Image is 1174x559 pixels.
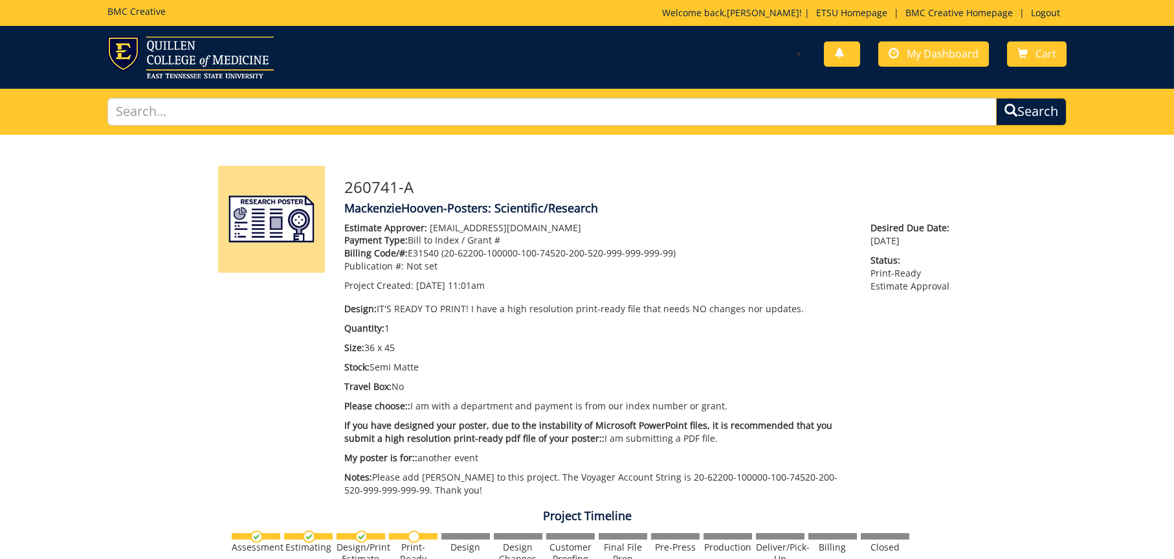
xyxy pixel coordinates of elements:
[344,234,408,246] span: Payment Type:
[208,510,966,523] h4: Project Timeline
[870,254,956,293] p: Print-Ready Estimate Approval
[899,6,1019,19] a: BMC Creative Homepage
[344,222,851,234] p: [EMAIL_ADDRESS][DOMAIN_NAME]
[344,179,956,196] h3: 260741-A
[808,542,857,553] div: Billing
[344,341,851,354] p: 36 x 45
[344,341,364,354] span: Size:
[107,6,166,16] h5: BMC Creative
[344,279,414,291] span: Project Created:
[344,302,377,315] span: Design:
[218,166,325,273] img: Product featured image
[1007,41,1067,67] a: Cart
[303,530,315,543] img: checkmark
[651,542,700,553] div: Pre-Press
[344,302,851,315] p: IT'S READY TO PRINT! I have a high resolution print-ready file that needs NO changes nor updates.
[344,419,851,445] p: I am submitting a PDF file.
[1036,47,1056,61] span: Cart
[107,98,997,126] input: Search...
[907,47,979,61] span: My Dashboard
[344,222,427,234] span: Estimate Approver:
[344,471,372,483] span: Notes:
[344,247,408,259] span: Billing Code/#:
[408,530,420,543] img: no
[344,451,851,464] p: another event
[727,6,799,19] a: [PERSON_NAME]
[344,400,851,413] p: I am with a department and payment is from our index number or grant.
[284,542,333,553] div: Estimating
[996,98,1067,126] button: Search
[344,247,851,260] p: E31540 (20-62200-100000-100-74520-200-520-999-999-999-99)
[861,542,909,553] div: Closed
[344,400,410,412] span: Please choose::
[250,530,263,543] img: checkmark
[870,222,956,234] span: Desired Due Date:
[416,279,485,291] span: [DATE] 11:01am
[344,260,404,272] span: Publication #:
[662,6,1067,19] p: Welcome back, ! | | |
[344,361,370,373] span: Stock:
[344,419,832,444] span: If you have designed your poster, due to the instability of Microsoft PowerPoint files, it is rec...
[344,451,417,464] span: My poster is for::
[406,260,437,272] span: Not set
[344,322,384,334] span: Quantity:
[344,380,392,393] span: Travel Box:
[232,542,280,553] div: Assessment
[344,322,851,335] p: 1
[107,36,274,78] img: ETSU logo
[344,361,851,374] p: Semi Matte
[344,380,851,393] p: No
[1024,6,1067,19] a: Logout
[870,254,956,267] span: Status:
[344,234,851,247] p: Bill to Index / Grant #
[810,6,894,19] a: ETSU Homepage
[703,542,752,553] div: Production
[441,542,490,553] div: Design
[878,41,989,67] a: My Dashboard
[870,222,956,247] p: [DATE]
[355,530,368,543] img: checkmark
[344,202,956,215] h4: MackenzieHooven-Posters: Scientific/Research
[344,471,851,497] p: Please add [PERSON_NAME] to this project. The Voyager Account String is 20-62200-100000-100-74520...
